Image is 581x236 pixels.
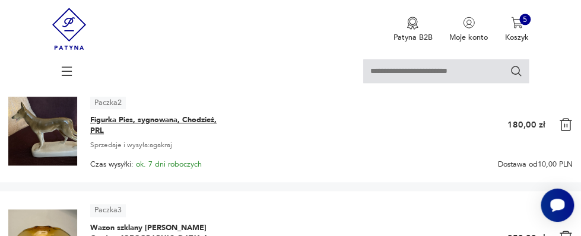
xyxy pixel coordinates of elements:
[541,189,574,222] iframe: Smartsupp widget button
[519,14,531,25] div: 5
[449,17,488,43] button: Moje konto
[511,17,523,28] img: Ikona koszyka
[407,17,418,30] img: Ikona medalu
[510,65,523,78] button: Szukaj
[90,160,202,168] span: Czas wysyłki:
[393,17,432,43] button: Patyna B2B
[90,204,126,217] article: Paczka 3
[393,17,432,43] a: Ikona medaluPatyna B2B
[8,97,77,165] img: Figurka Pies, sygnowana, Chodzież, PRL
[498,160,573,168] span: Dostawa od 10,00 PLN
[558,117,573,132] img: Ikona kosza
[90,97,126,110] article: Paczka 2
[507,119,545,131] p: 180,00 zł
[136,159,202,170] span: ok. 7 dni roboczych
[449,32,488,43] p: Moje konto
[463,17,475,28] img: Ikonka użytkownika
[505,17,529,43] button: 5Koszyk
[90,114,224,136] span: Figurka Pies, sygnowana, Chodzież, PRL
[90,139,172,151] span: Sprzedaje i wysyła: agakraj
[393,32,432,43] p: Patyna B2B
[449,17,488,43] a: Ikonka użytkownikaMoje konto
[505,32,529,43] p: Koszyk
